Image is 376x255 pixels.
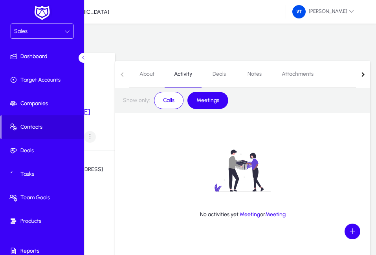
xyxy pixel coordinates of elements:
[2,139,86,162] a: Deals
[237,65,272,84] a: Notes
[123,97,150,104] span: Show only:
[192,94,224,107] button: Meetings
[2,100,86,107] span: Companies
[282,71,314,77] span: Attachments
[213,71,226,77] span: Deals
[14,28,28,35] span: Sales
[2,194,86,202] span: Team Goals
[265,211,286,218] span: Meeting
[202,65,237,84] a: Deals
[32,5,52,21] img: white-logo.png
[272,65,323,84] a: Attachments
[2,209,86,233] a: Products
[248,71,262,77] span: Notes
[286,5,360,19] button: [PERSON_NAME]
[158,94,179,107] button: Calls
[240,211,260,218] span: Meeting
[129,65,165,84] a: About
[292,5,354,18] span: [PERSON_NAME]
[2,247,86,255] span: Reports
[2,68,86,92] a: Target Accounts
[2,123,84,131] span: Contacts
[2,147,86,155] span: Deals
[2,76,86,84] span: Target Accounts
[2,162,86,186] a: Tasks
[191,137,295,205] img: no-data.svg
[2,45,86,68] a: Dashboard
[2,217,86,225] span: Products
[292,5,306,18] img: 224.png
[2,92,86,115] a: Companies
[2,53,86,60] span: Dashboard
[200,211,286,218] p: No activities yet. or
[165,65,202,84] a: Activity
[2,170,86,178] span: Tasks
[139,71,154,77] span: About
[174,71,192,77] span: Activity
[2,186,86,209] a: Team Goals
